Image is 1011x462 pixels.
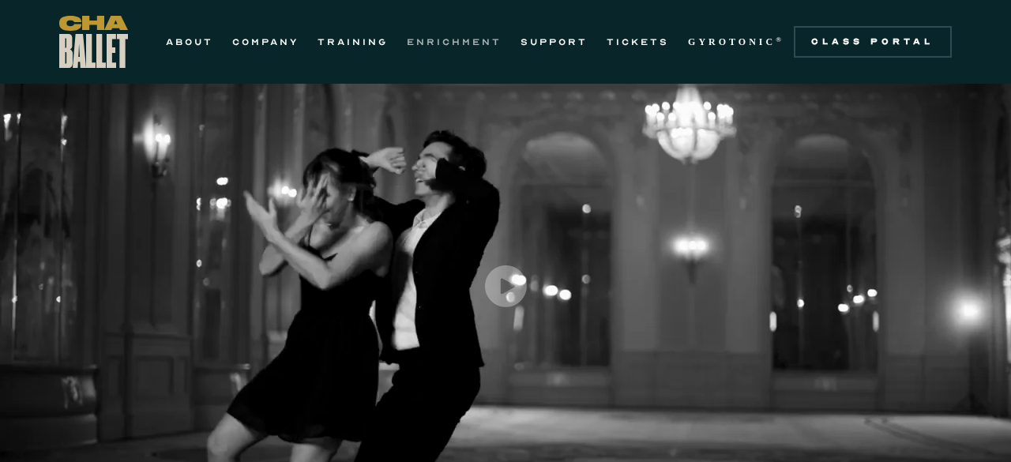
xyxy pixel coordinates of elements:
strong: GYROTONIC [688,36,776,47]
a: GYROTONIC® [688,32,784,51]
a: home [59,16,128,68]
a: ABOUT [166,32,213,51]
a: ENRICHMENT [407,32,502,51]
a: TICKETS [607,32,669,51]
div: Class Portal [803,36,942,48]
a: Class Portal [794,26,952,58]
a: COMPANY [232,32,299,51]
a: TRAINING [318,32,388,51]
a: SUPPORT [521,32,588,51]
sup: ® [776,36,784,43]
